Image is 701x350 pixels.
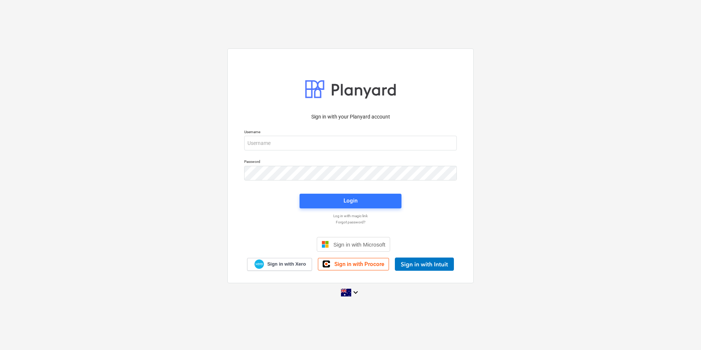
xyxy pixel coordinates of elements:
[244,113,457,121] p: Sign in with your Planyard account
[244,136,457,150] input: Username
[333,241,385,248] span: Sign in with Microsoft
[322,241,329,248] img: Microsoft logo
[247,258,312,271] a: Sign in with Xero
[318,258,389,270] a: Sign in with Procore
[241,214,460,218] a: Log in with magic link
[244,159,457,165] p: Password
[241,220,460,225] a: Forgot password?
[254,259,264,269] img: Xero logo
[344,196,357,205] div: Login
[351,288,360,297] i: keyboard_arrow_down
[267,261,306,267] span: Sign in with Xero
[300,194,401,208] button: Login
[244,130,457,136] p: Username
[334,261,384,267] span: Sign in with Procore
